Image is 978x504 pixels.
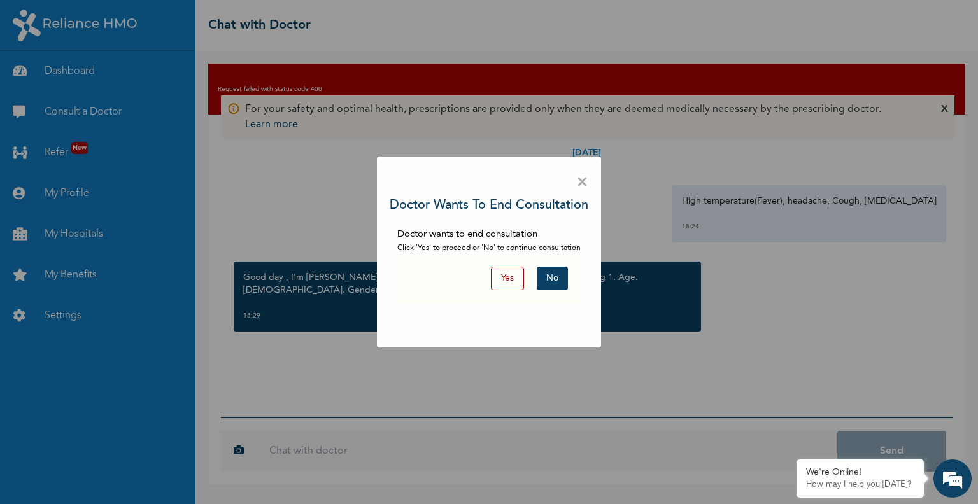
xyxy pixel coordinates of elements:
[806,467,914,478] div: We're Online!
[576,169,588,196] span: ×
[74,180,176,309] span: We're online!
[66,71,214,88] div: Chat with us now
[806,480,914,490] p: How may I help you today?
[397,242,581,254] p: Click 'Yes' to proceed or 'No' to continue consultation
[6,454,125,463] span: Conversation
[397,228,581,242] p: Doctor wants to end consultation
[209,6,239,37] div: Minimize live chat window
[125,431,243,471] div: FAQs
[537,267,568,290] button: No
[390,196,588,215] h3: Doctor wants to end consultation
[24,64,52,95] img: d_794563401_company_1708531726252_794563401
[491,267,524,290] button: Yes
[6,387,243,431] textarea: Type your message and hit 'Enter'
